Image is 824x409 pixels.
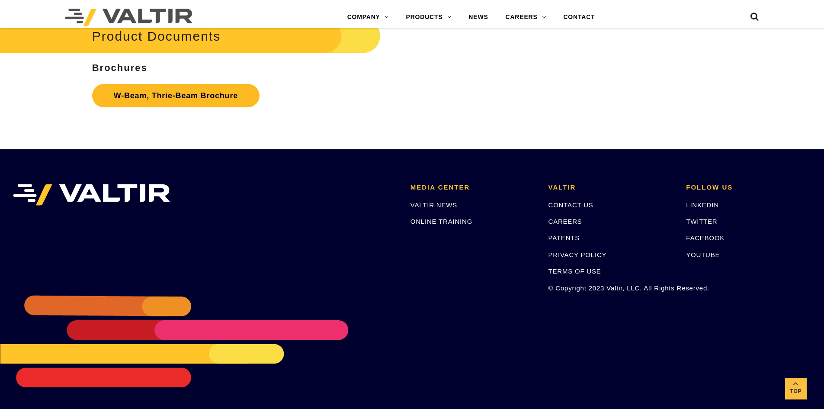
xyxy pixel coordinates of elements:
a: PRODUCTS [398,9,460,26]
h2: MEDIA CENTER [410,184,535,191]
h2: FOLLOW US [686,184,811,191]
strong: Brochures [92,62,147,73]
a: ONLINE TRAINING [410,218,472,225]
a: COMPANY [339,9,398,26]
a: FACEBOOK [686,234,725,242]
img: Valtir [65,9,192,26]
a: TWITTER [686,218,717,225]
a: W-Beam, Thrie-Beam Brochure [92,84,260,107]
a: YOUTUBE [686,251,720,258]
a: CONTACT US [548,201,593,209]
a: CONTACT [555,9,603,26]
a: PATENTS [548,234,580,242]
img: VALTIR [13,184,170,206]
a: Top [785,378,807,399]
span: Top [785,386,807,396]
a: CAREERS [497,9,555,26]
a: LINKEDIN [686,201,719,209]
a: VALTIR NEWS [410,201,457,209]
a: CAREERS [548,218,582,225]
a: PRIVACY POLICY [548,251,607,258]
h2: VALTIR [548,184,673,191]
a: TERMS OF USE [548,267,601,275]
p: © Copyright 2023 Valtir, LLC. All Rights Reserved. [548,283,673,293]
a: NEWS [460,9,497,26]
